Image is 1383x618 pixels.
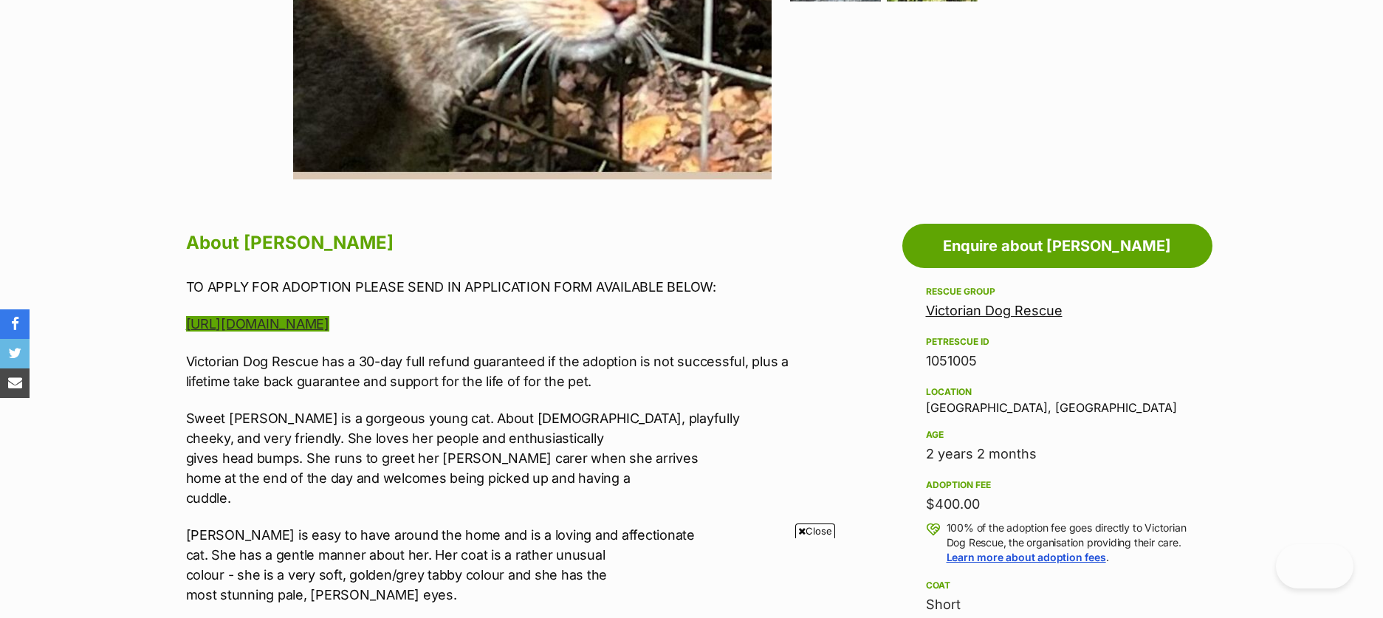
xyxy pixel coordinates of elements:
[926,386,1189,398] div: Location
[926,351,1189,371] div: 1051005
[926,594,1189,615] div: Short
[902,224,1212,268] a: Enquire about [PERSON_NAME]
[186,277,796,297] p: TO APPLY FOR ADOPTION PLEASE SEND IN APPLICATION FORM AVAILABLE BELOW:
[186,408,796,508] p: Sweet [PERSON_NAME] is a gorgeous young cat. About [DEMOGRAPHIC_DATA], playfully cheeky, and very...
[926,494,1189,515] div: $400.00
[926,429,1189,441] div: Age
[186,227,796,259] h2: About [PERSON_NAME]
[926,336,1189,348] div: PetRescue ID
[795,523,835,538] span: Close
[926,286,1189,298] div: Rescue group
[186,351,796,391] p: Victorian Dog Rescue has a 30-day full refund guaranteed if the adoption is not successful, plus ...
[334,544,1050,611] iframe: Advertisement
[926,580,1189,591] div: Coat
[926,383,1189,414] div: [GEOGRAPHIC_DATA], [GEOGRAPHIC_DATA]
[926,479,1189,491] div: Adoption fee
[926,444,1189,464] div: 2 years 2 months
[186,316,329,332] a: [URL][DOMAIN_NAME]
[947,521,1189,565] p: 100% of the adoption fee goes directly to Victorian Dog Rescue, the organisation providing their ...
[1276,544,1353,588] iframe: Help Scout Beacon - Open
[186,525,796,605] p: [PERSON_NAME] is easy to have around the home and is a loving and affectionate cat. She has a gen...
[926,303,1063,318] a: Victorian Dog Rescue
